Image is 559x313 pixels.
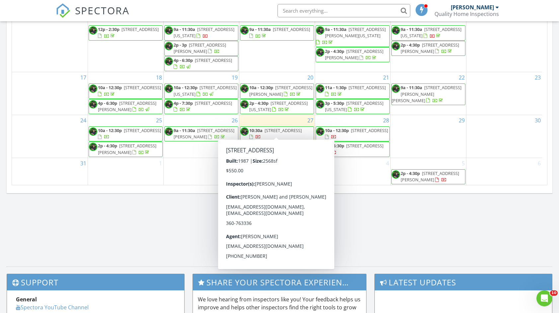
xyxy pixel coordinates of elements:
a: 9a - 11:30a [STREET_ADDRESS][PERSON_NAME][US_STATE] [316,26,386,45]
h3: Share Your Spectora Experience [193,274,366,290]
img: imagejpeg_0.jpg [165,84,173,93]
span: 4p - 6:30p [174,57,193,63]
a: Go to August 22, 2025 [457,72,466,83]
a: Go to August 28, 2025 [382,115,390,126]
img: imagejpeg_0.jpg [165,127,173,136]
a: 3p - 5:30p [STREET_ADDRESS][US_STATE] [316,99,390,114]
td: Go to August 13, 2025 [239,14,315,72]
span: [STREET_ADDRESS] [124,84,161,90]
a: 4p - 7:30p [STREET_ADDRESS] [174,100,232,112]
a: 2p - 4:30p [STREET_ADDRESS][PERSON_NAME] [401,170,459,183]
a: Go to September 3, 2025 [309,158,315,169]
a: 2p - 4:30p [STREET_ADDRESS][PERSON_NAME] [401,42,459,54]
span: [STREET_ADDRESS][US_STATE] [174,84,237,97]
td: Go to August 26, 2025 [163,115,239,158]
td: Go to August 12, 2025 [163,14,239,72]
td: Go to August 31, 2025 [12,158,88,185]
a: Go to August 25, 2025 [155,115,163,126]
td: Go to August 19, 2025 [163,72,239,115]
a: 10a - 12:30p [STREET_ADDRESS] [98,127,161,140]
a: 9a - 11:30a [STREET_ADDRESS][US_STATE] [391,25,465,40]
img: imagejpeg_0.jpg [392,170,400,179]
iframe: Intercom live chat [536,290,552,306]
span: [STREET_ADDRESS] [265,127,302,133]
td: Go to September 3, 2025 [239,158,315,185]
span: [STREET_ADDRESS] [349,84,386,90]
a: 10a - 12:30p [STREET_ADDRESS] [316,126,390,141]
a: 9a - 11:30a [STREET_ADDRESS][PERSON_NAME][PERSON_NAME] [392,84,461,103]
td: Go to August 24, 2025 [12,115,88,158]
a: Go to August 21, 2025 [382,72,390,83]
img: imagejpeg_0.jpg [89,100,97,108]
td: Go to September 1, 2025 [88,158,163,185]
span: 10a - 12:30p [98,84,122,90]
a: Go to August 23, 2025 [533,72,542,83]
a: 9a - 11:30a [STREET_ADDRESS][US_STATE] [164,25,238,40]
a: 4p - 6:30p [STREET_ADDRESS][PERSON_NAME] [89,99,163,114]
a: 9a - 11:30a [STREET_ADDRESS][PERSON_NAME][US_STATE] [316,25,390,47]
a: SPECTORA [56,9,129,23]
a: 3p - 5:30p [STREET_ADDRESS][US_STATE] [325,100,383,112]
a: 2p - 4:30p [STREET_ADDRESS][PERSON_NAME] [325,48,383,61]
a: 3p - 5:30p [STREET_ADDRESS] [325,143,383,155]
span: 10a - 12:30p [98,127,122,133]
span: 2p - 4:30p [401,42,420,48]
a: 2p - 4:30p [STREET_ADDRESS][PERSON_NAME] [89,142,163,157]
a: 10a - 12:30p [STREET_ADDRESS][US_STATE] [164,83,238,98]
span: [STREET_ADDRESS][US_STATE] [325,100,383,112]
a: 2p - 4:30p [STREET_ADDRESS][PERSON_NAME] [391,169,465,184]
a: 9a - 11:30a [STREET_ADDRESS][US_STATE] [174,26,234,39]
span: 3p - 5:30p [249,143,269,149]
span: [STREET_ADDRESS][PERSON_NAME][PERSON_NAME] [392,84,461,103]
img: imagejpeg_0.jpg [240,127,249,136]
span: [STREET_ADDRESS] [195,100,232,106]
span: 3p - 5:30p [325,100,344,106]
a: Go to September 5, 2025 [460,158,466,169]
a: Go to August 18, 2025 [155,72,163,83]
span: 2p - 4:30p [98,143,117,149]
a: 10:30a [STREET_ADDRESS] [249,127,302,140]
a: 3p - 5:30p [STREET_ADDRESS] [249,143,308,155]
span: 4p - 6:30p [98,100,117,106]
a: 10:30a [STREET_ADDRESS] [240,126,314,141]
td: Go to August 22, 2025 [391,72,466,115]
a: 9a - 11:30a [STREET_ADDRESS] [249,26,310,39]
span: 2p - 4:30p [325,48,344,54]
span: [STREET_ADDRESS] [124,127,161,133]
a: Go to August 24, 2025 [79,115,88,126]
img: imagejpeg_0.jpg [316,48,324,57]
a: 9a - 11:30a [STREET_ADDRESS] [240,25,314,40]
input: Search everything... [278,4,410,17]
a: 10a - 12:30p [STREET_ADDRESS] [89,126,163,141]
span: [STREET_ADDRESS] [121,26,159,32]
span: 10 [550,290,558,296]
span: [STREET_ADDRESS] [271,143,308,149]
td: Go to August 29, 2025 [391,115,466,158]
span: [STREET_ADDRESS] [273,26,310,32]
span: 12p - 2:30p [98,26,120,32]
img: imagejpeg_0.jpg [89,84,97,93]
a: 9a - 11:30a [STREET_ADDRESS][PERSON_NAME][PERSON_NAME] [391,83,465,105]
a: 10a - 12:30p [STREET_ADDRESS][PERSON_NAME] [249,84,312,97]
img: imagejpeg_0.jpg [316,143,324,151]
img: imagejpeg_0.jpg [240,26,249,35]
td: Go to August 21, 2025 [315,72,391,115]
td: Go to August 20, 2025 [239,72,315,115]
strong: General [16,296,37,303]
td: Go to August 15, 2025 [391,14,466,72]
td: Go to August 17, 2025 [12,72,88,115]
img: imagejpeg_0.jpg [165,57,173,66]
a: 10a - 12:30p [STREET_ADDRESS][PERSON_NAME] [240,83,314,98]
span: [STREET_ADDRESS] [351,127,388,133]
td: Go to September 4, 2025 [315,158,391,185]
td: Go to August 28, 2025 [315,115,391,158]
span: [STREET_ADDRESS][PERSON_NAME] [174,127,234,140]
img: imagejpeg_0.jpg [165,42,173,50]
span: 9a - 11:30a [325,26,347,32]
img: imagejpeg_0.jpg [89,26,97,35]
a: Go to September 6, 2025 [536,158,542,169]
a: 10a - 12:30p [STREET_ADDRESS] [325,127,388,140]
td: Go to August 27, 2025 [239,115,315,158]
img: imagejpeg_0.jpg [240,143,249,151]
a: 4p - 6:30p [STREET_ADDRESS] [174,57,232,70]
